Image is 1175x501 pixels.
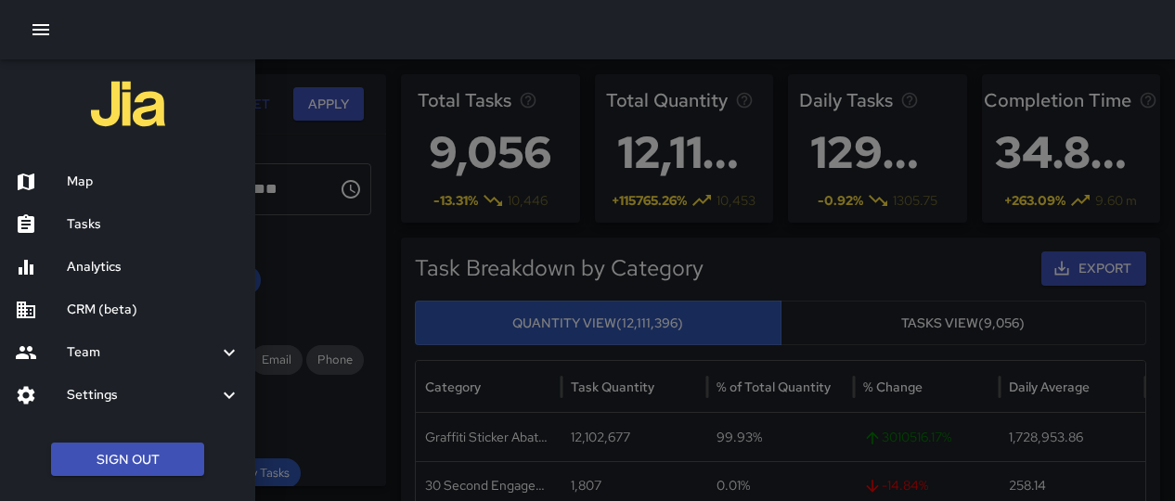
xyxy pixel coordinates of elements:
[67,214,240,235] h6: Tasks
[51,443,204,477] button: Sign Out
[67,257,240,277] h6: Analytics
[67,342,218,363] h6: Team
[91,67,165,141] img: jia-logo
[67,385,218,405] h6: Settings
[67,172,240,192] h6: Map
[67,300,240,320] h6: CRM (beta)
